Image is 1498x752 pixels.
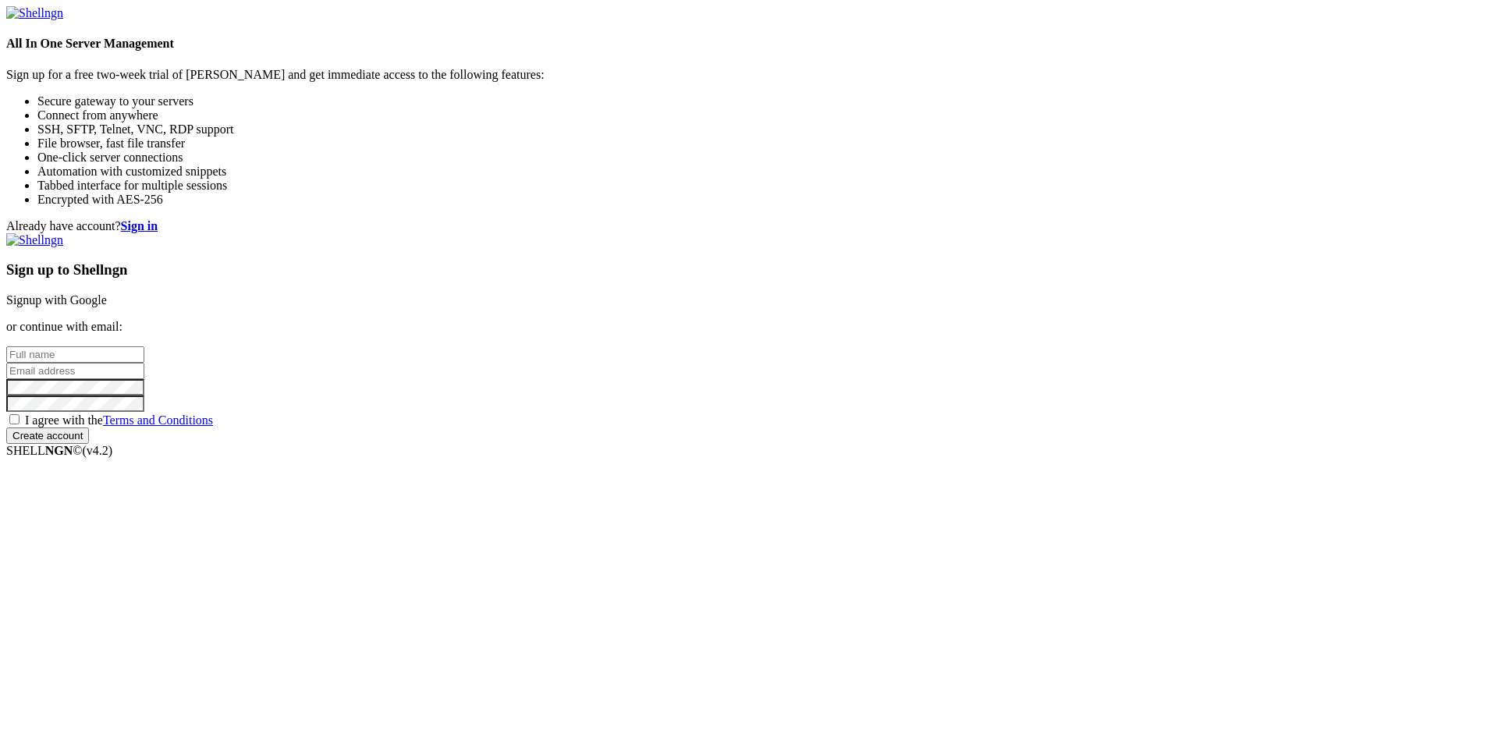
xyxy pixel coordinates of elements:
li: One-click server connections [37,151,1492,165]
span: 4.2.0 [83,444,113,457]
li: SSH, SFTP, Telnet, VNC, RDP support [37,122,1492,137]
div: Already have account? [6,219,1492,233]
li: Connect from anywhere [37,108,1492,122]
li: Secure gateway to your servers [37,94,1492,108]
input: Email address [6,363,144,379]
p: or continue with email: [6,320,1492,334]
input: Create account [6,427,89,444]
a: Terms and Conditions [103,413,213,427]
li: Encrypted with AES-256 [37,193,1492,207]
input: I agree with theTerms and Conditions [9,414,20,424]
p: Sign up for a free two-week trial of [PERSON_NAME] and get immediate access to the following feat... [6,68,1492,82]
img: Shellngn [6,233,63,247]
img: Shellngn [6,6,63,20]
a: Sign in [121,219,158,232]
li: File browser, fast file transfer [37,137,1492,151]
li: Tabbed interface for multiple sessions [37,179,1492,193]
a: Signup with Google [6,293,107,307]
span: I agree with the [25,413,213,427]
span: SHELL © [6,444,112,457]
h4: All In One Server Management [6,37,1492,51]
b: NGN [45,444,73,457]
h3: Sign up to Shellngn [6,261,1492,278]
li: Automation with customized snippets [37,165,1492,179]
input: Full name [6,346,144,363]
